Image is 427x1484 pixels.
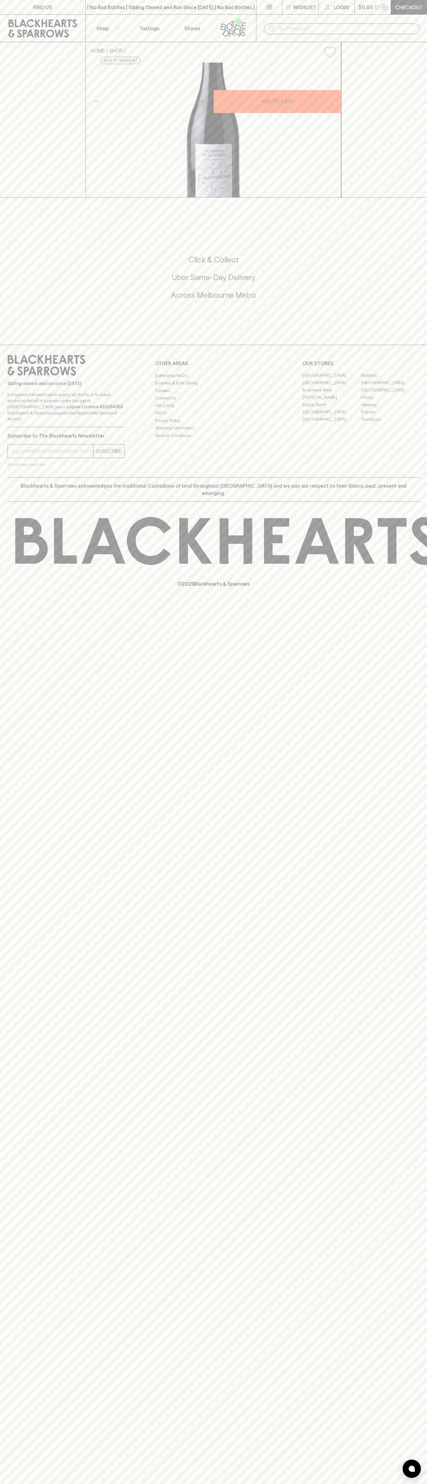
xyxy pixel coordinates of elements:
[140,25,159,32] p: Tastings
[361,394,420,401] a: Fitzroy
[171,15,214,42] a: Stores
[155,380,272,387] a: Business & Bulk Gifting
[302,360,420,367] p: OUR STORES
[184,25,200,32] p: Stores
[302,409,361,416] a: [GEOGRAPHIC_DATA]
[7,380,125,387] p: Sibling owned and run since [DATE]
[91,48,105,53] a: HOME
[155,424,272,432] a: Shipping Information
[322,45,338,60] button: Add to wishlist
[12,446,93,456] input: e.g. jane@blackheartsandsparrows.com.au
[128,15,171,42] a: Tastings
[7,290,420,300] h5: Across Melbourne Metro
[96,447,122,455] p: SUBSCRIBE
[155,417,272,424] a: Privacy Policy
[302,372,361,379] a: [GEOGRAPHIC_DATA]
[214,90,341,113] button: ADD TO CART
[409,1466,415,1472] img: bubble-icon
[395,4,423,11] p: Checkout
[361,416,420,423] a: Thornbury
[67,404,123,409] strong: Liquor License #32064953
[7,432,125,439] p: Subscribe to The Blackhearts Newsletter
[96,25,109,32] p: Shop
[361,409,420,416] a: Prahran
[261,98,294,105] p: ADD TO CART
[155,395,272,402] a: Contact Us
[302,387,361,394] a: Brunswick West
[278,24,415,34] input: Try "Pinot noir"
[361,379,420,387] a: [GEOGRAPHIC_DATA]
[7,461,125,467] p: We will never spam you
[155,360,272,367] p: OTHER AREAS
[7,272,420,282] h5: Uber Same-Day Delivery
[293,4,316,11] p: Wishlist
[33,4,52,11] p: FIND US
[7,391,125,422] p: It is against the law to sell or supply alcohol to, or to obtain alcohol on behalf of a person un...
[361,401,420,409] a: Geelong
[361,372,420,379] a: Braddon
[86,63,341,197] img: 41207.png
[100,57,140,64] button: Add to wishlist
[334,4,349,11] p: Login
[155,402,272,409] a: Gift Cards
[86,15,128,42] button: Shop
[302,416,361,423] a: [GEOGRAPHIC_DATA]
[109,48,122,53] a: SHOP
[361,387,420,394] a: [GEOGRAPHIC_DATA]
[155,387,272,394] a: Careers
[302,394,361,401] a: [PERSON_NAME]
[155,432,272,439] a: Terms & Conditions
[155,372,272,379] a: Bottle Drop FAQ's
[7,255,420,265] h5: Click & Collect
[358,4,373,11] p: $0.00
[302,379,361,387] a: [GEOGRAPHIC_DATA]
[155,409,272,417] a: FAQ's
[12,482,415,497] p: Blackhearts & Sparrows acknowledges the traditional Custodians of land throughout [GEOGRAPHIC_DAT...
[94,445,124,458] button: SUBSCRIBE
[302,401,361,409] a: Fitzroy North
[383,5,385,9] p: 0
[7,230,420,333] div: Call to action block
